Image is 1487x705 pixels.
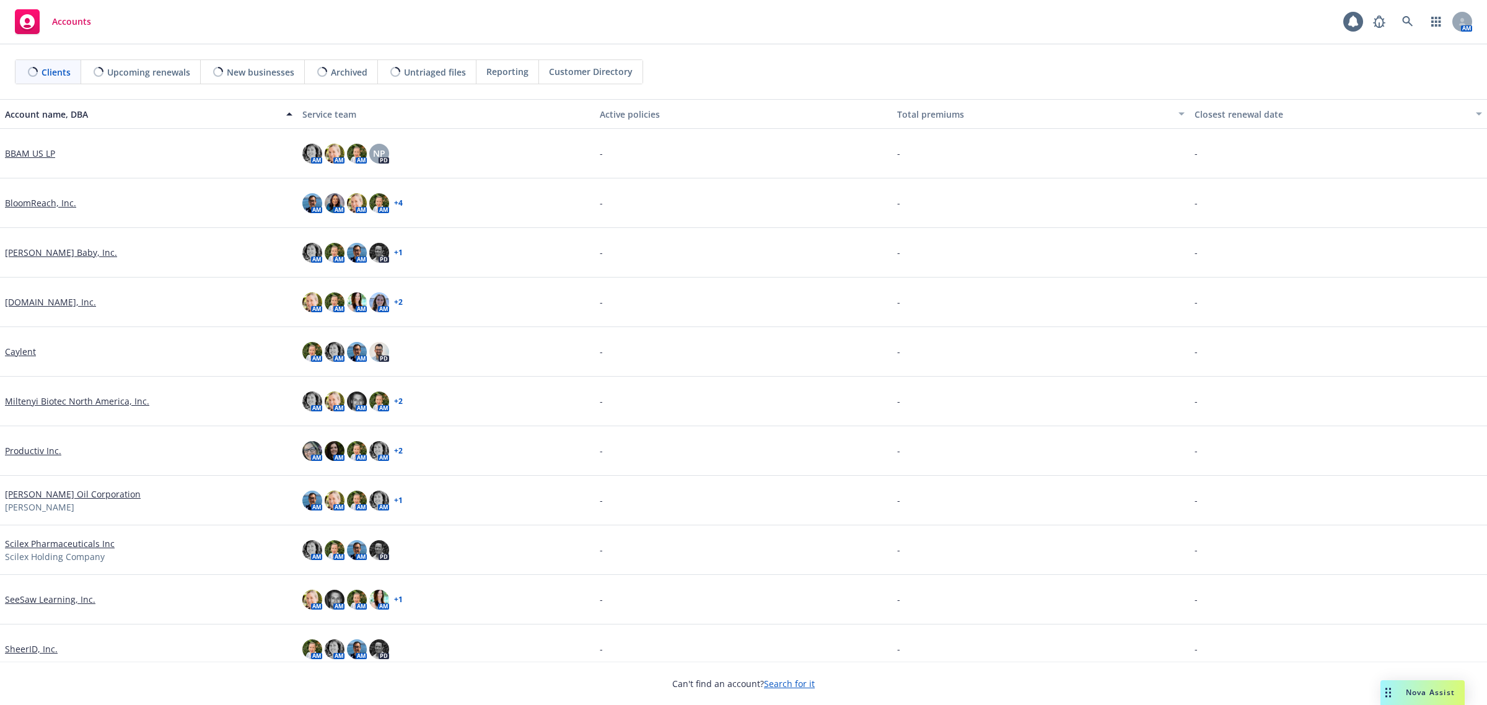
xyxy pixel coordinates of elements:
span: - [897,345,900,358]
img: photo [347,491,367,510]
a: [DOMAIN_NAME], Inc. [5,296,96,309]
span: - [600,395,603,408]
button: Nova Assist [1380,680,1465,705]
span: - [897,494,900,507]
span: - [1195,494,1198,507]
a: + 1 [394,596,403,603]
span: - [897,395,900,408]
div: Account name, DBA [5,108,279,121]
span: - [1195,147,1198,160]
a: [PERSON_NAME] Baby, Inc. [5,246,117,259]
button: Closest renewal date [1190,99,1487,129]
span: - [1195,444,1198,457]
span: Reporting [486,65,529,78]
span: Archived [331,66,367,79]
span: Accounts [52,17,91,27]
span: - [897,246,900,259]
img: photo [302,392,322,411]
img: photo [369,540,389,560]
span: [PERSON_NAME] [5,501,74,514]
img: photo [302,144,322,164]
a: + 2 [394,398,403,405]
img: photo [347,392,367,411]
a: Caylent [5,345,36,358]
span: - [897,296,900,309]
span: - [1195,196,1198,209]
span: NP [373,147,385,160]
img: photo [325,342,344,362]
button: Total premiums [892,99,1190,129]
img: photo [325,590,344,610]
img: photo [347,441,367,461]
span: Upcoming renewals [107,66,190,79]
span: - [897,593,900,606]
img: photo [369,292,389,312]
a: + 1 [394,249,403,256]
img: photo [347,639,367,659]
img: photo [302,639,322,659]
img: photo [302,590,322,610]
img: photo [369,590,389,610]
img: photo [325,144,344,164]
img: photo [325,392,344,411]
div: Drag to move [1380,680,1396,705]
img: photo [369,243,389,263]
a: Productiv Inc. [5,444,61,457]
img: photo [325,292,344,312]
span: - [600,147,603,160]
span: - [600,494,603,507]
img: photo [369,193,389,213]
img: photo [302,292,322,312]
span: - [600,642,603,655]
span: - [600,246,603,259]
img: photo [325,243,344,263]
img: photo [302,540,322,560]
a: + 2 [394,447,403,455]
span: Scilex Holding Company [5,550,105,563]
a: SheerID, Inc. [5,642,58,655]
img: photo [325,540,344,560]
span: - [600,345,603,358]
div: Total premiums [897,108,1171,121]
img: photo [347,540,367,560]
a: + 4 [394,199,403,207]
img: photo [347,144,367,164]
img: photo [369,342,389,362]
img: photo [302,193,322,213]
img: photo [325,193,344,213]
span: - [1195,543,1198,556]
img: photo [369,639,389,659]
span: Can't find an account? [672,677,815,690]
img: photo [347,292,367,312]
button: Active policies [595,99,892,129]
a: Miltenyi Biotec North America, Inc. [5,395,149,408]
img: photo [302,243,322,263]
span: - [897,147,900,160]
a: BBAM US LP [5,147,55,160]
img: photo [347,193,367,213]
span: - [1195,296,1198,309]
div: Service team [302,108,590,121]
span: - [897,642,900,655]
a: BloomReach, Inc. [5,196,76,209]
span: Untriaged files [404,66,466,79]
a: Scilex Pharmaceuticals Inc [5,537,115,550]
a: + 1 [394,497,403,504]
img: photo [325,491,344,510]
a: Accounts [10,4,96,39]
div: Closest renewal date [1195,108,1468,121]
a: Search for it [764,678,815,690]
span: - [897,543,900,556]
a: SeeSaw Learning, Inc. [5,593,95,606]
a: [PERSON_NAME] Oil Corporation [5,488,141,501]
a: Switch app [1424,9,1449,34]
span: - [600,593,603,606]
span: - [1195,642,1198,655]
span: - [1195,593,1198,606]
span: - [897,444,900,457]
span: Nova Assist [1406,687,1455,698]
img: photo [302,342,322,362]
img: photo [302,491,322,510]
span: - [600,444,603,457]
a: Search [1395,9,1420,34]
